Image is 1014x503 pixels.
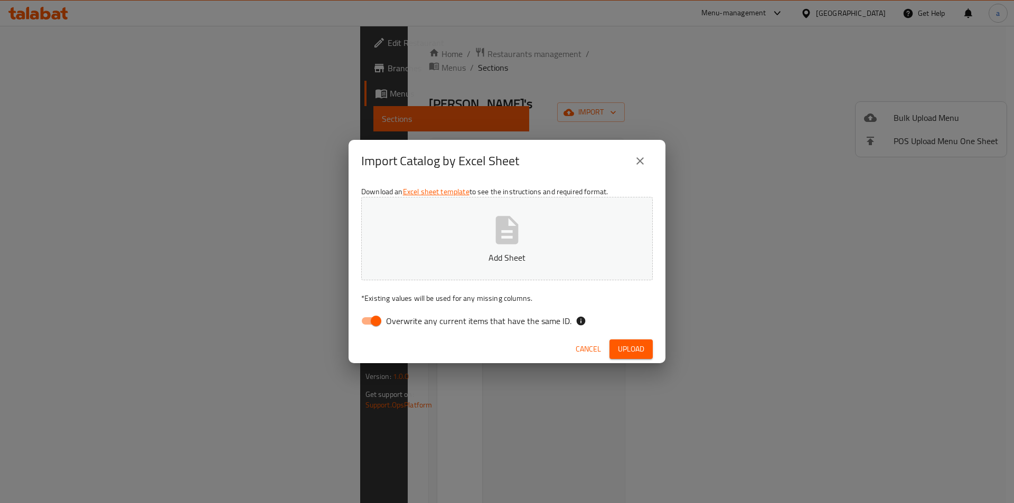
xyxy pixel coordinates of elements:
a: Excel sheet template [403,185,470,198]
p: Existing values will be used for any missing columns. [361,293,653,303]
span: Overwrite any current items that have the same ID. [386,315,571,327]
h2: Import Catalog by Excel Sheet [361,153,519,169]
button: Upload [609,339,653,359]
span: Upload [618,343,644,356]
button: close [627,148,653,174]
svg: If the overwrite option isn't selected, then the items that match an existing ID will be ignored ... [576,316,586,326]
button: Cancel [571,339,605,359]
p: Add Sheet [378,251,636,264]
span: Cancel [576,343,601,356]
div: Download an to see the instructions and required format. [349,182,665,335]
button: Add Sheet [361,197,653,280]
